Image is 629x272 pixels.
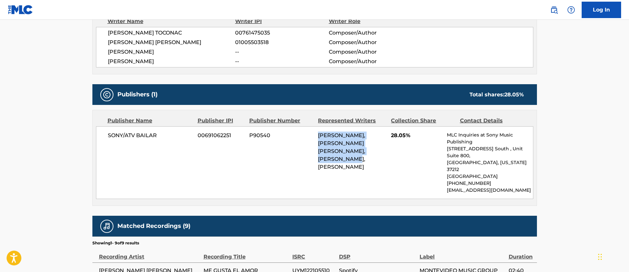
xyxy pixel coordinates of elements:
[447,145,533,159] p: [STREET_ADDRESS] South , Unit Suite 800,
[420,246,505,261] div: Label
[117,91,157,98] h5: Publishers (1)
[504,91,524,98] span: 28.05 %
[447,159,533,173] p: [GEOGRAPHIC_DATA], [US_STATE] 37212
[103,222,111,230] img: Matched Recordings
[509,246,534,261] div: Duration
[198,132,244,139] span: 00691062251
[447,187,533,194] p: [EMAIL_ADDRESS][DOMAIN_NAME]
[550,6,558,14] img: search
[329,38,414,46] span: Composer/Author
[470,91,524,99] div: Total shares:
[103,91,111,99] img: Publishers
[108,117,193,125] div: Publisher Name
[339,246,416,261] div: DSP
[235,38,328,46] span: 01005503518
[391,117,455,125] div: Collection Share
[198,117,244,125] div: Publisher IPI
[99,246,200,261] div: Recording Artist
[235,17,329,25] div: Writer IPI
[447,173,533,180] p: [GEOGRAPHIC_DATA]
[8,5,33,14] img: MLC Logo
[596,240,629,272] iframe: Chat Widget
[329,58,414,65] span: Composer/Author
[391,132,442,139] span: 28.05%
[92,240,139,246] p: Showing 1 - 9 of 9 results
[460,117,524,125] div: Contact Details
[447,132,533,145] p: MLC Inquiries at Sony Music Publishing
[249,117,313,125] div: Publisher Number
[235,58,328,65] span: --
[117,222,190,230] h5: Matched Recordings (9)
[235,29,328,37] span: 00761475035
[329,48,414,56] span: Composer/Author
[249,132,313,139] span: P90540
[204,246,289,261] div: Recording Title
[318,132,365,170] span: [PERSON_NAME], [PERSON_NAME] [PERSON_NAME], [PERSON_NAME], [PERSON_NAME]
[108,38,235,46] span: [PERSON_NAME] [PERSON_NAME]
[598,247,602,267] div: Drag
[108,29,235,37] span: [PERSON_NAME] TOCONAC
[108,48,235,56] span: [PERSON_NAME]
[447,180,533,187] p: [PHONE_NUMBER]
[108,17,235,25] div: Writer Name
[329,29,414,37] span: Composer/Author
[582,2,621,18] a: Log In
[235,48,328,56] span: --
[329,17,414,25] div: Writer Role
[108,132,193,139] span: SONY/ATV BAILAR
[318,117,386,125] div: Represented Writers
[565,3,578,16] div: Help
[547,3,561,16] a: Public Search
[292,246,336,261] div: ISRC
[567,6,575,14] img: help
[108,58,235,65] span: [PERSON_NAME]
